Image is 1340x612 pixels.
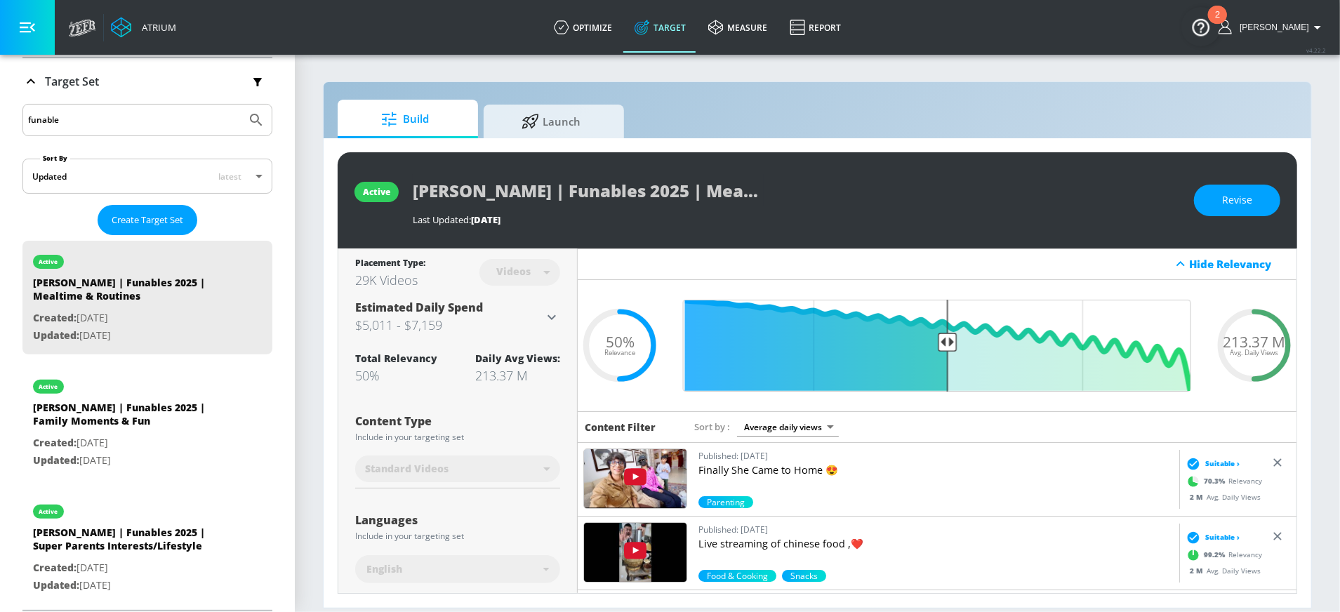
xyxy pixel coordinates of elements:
[33,453,79,467] span: Updated:
[1183,544,1263,565] div: Relevancy
[1183,565,1261,576] div: Avg. Daily Views
[33,401,230,434] div: [PERSON_NAME] | Funables 2025 | Family Moments & Fun
[778,2,852,53] a: Report
[475,367,560,384] div: 213.37 M
[39,258,58,265] div: active
[698,496,753,508] div: 70.3%
[475,352,560,365] div: Daily Avg Views:
[1230,350,1279,357] span: Avg. Daily Views
[355,300,560,335] div: Estimated Daily Spend$5,011 - $7,159
[40,154,70,163] label: Sort By
[698,448,1174,463] p: Published: [DATE]
[782,570,826,582] span: Snacks
[1306,46,1326,54] span: v 4.22.2
[584,449,686,508] img: K3o_W_2pLLA
[698,522,1174,570] a: Published: [DATE]Live streaming of chinese food ,❤️
[1183,470,1263,491] div: Relevancy
[1223,335,1286,350] span: 213.37 M
[241,105,272,135] button: Submit Search
[22,241,272,354] div: active[PERSON_NAME] | Funables 2025 | Mealtime & RoutinesCreated:[DATE]Updated:[DATE]
[33,311,77,324] span: Created:
[218,171,241,182] span: latest
[136,21,176,34] div: Atrium
[355,300,483,315] span: Estimated Daily Spend
[1183,530,1240,544] div: Suitable ›
[698,448,1174,496] a: Published: [DATE]Finally She Came to Home 😍
[39,508,58,515] div: active
[1189,257,1289,271] div: Hide Relevancy
[585,420,656,434] h6: Content Filter
[355,555,560,583] div: English
[355,272,425,288] div: 29K Videos
[698,537,1174,551] p: Live streaming of chinese food ,❤️
[606,335,635,350] span: 50%
[676,300,1198,392] input: Final Threshold
[355,367,437,384] div: 50%
[1222,192,1252,209] span: Revise
[1181,7,1221,46] button: Open Resource Center, 2 new notifications
[355,532,560,540] div: Include in your targeting set
[33,452,230,470] p: [DATE]
[33,328,79,342] span: Updated:
[698,570,776,582] span: Food & Cooking
[33,310,230,327] p: [DATE]
[489,265,538,277] div: Videos
[22,366,272,479] div: active[PERSON_NAME] | Funables 2025 | Family Moments & FunCreated:[DATE]Updated:[DATE]
[543,2,623,53] a: optimize
[1190,565,1207,575] span: 2 M
[22,104,272,610] div: Target Set
[33,578,79,592] span: Updated:
[584,523,686,582] img: X4COxouIffk
[1183,491,1261,502] div: Avg. Daily Views
[1219,19,1326,36] button: [PERSON_NAME]
[112,212,183,228] span: Create Target Set
[1206,458,1240,469] span: Suitable ›
[698,522,1174,537] p: Published: [DATE]
[623,2,697,53] a: Target
[33,526,230,559] div: [PERSON_NAME] | Funables 2025 | Super Parents Interests/Lifestyle
[1215,15,1220,33] div: 2
[604,350,635,357] span: Relevance
[352,102,458,136] span: Build
[1190,491,1207,501] span: 2 M
[28,111,241,129] input: Search by name or Id
[22,235,272,610] nav: list of Target Set
[45,74,99,89] p: Target Set
[33,276,230,310] div: [PERSON_NAME] | Funables 2025 | Mealtime & Routines
[111,17,176,38] a: Atrium
[32,171,67,182] div: Updated
[737,418,839,437] div: Average daily views
[22,491,272,604] div: active[PERSON_NAME] | Funables 2025 | Super Parents Interests/LifestyleCreated:[DATE]Updated:[DATE]
[1183,456,1240,470] div: Suitable ›
[1205,550,1229,560] span: 99.2 %
[1194,185,1280,216] button: Revise
[33,559,230,577] p: [DATE]
[413,213,1180,226] div: Last Updated:
[697,2,778,53] a: measure
[1234,22,1309,32] span: login as: lindsay.benharris@zefr.com
[355,352,437,365] div: Total Relevancy
[98,205,197,235] button: Create Target Set
[365,462,449,476] span: Standard Videos
[355,257,425,272] div: Placement Type:
[578,248,1296,280] div: Hide Relevancy
[33,561,77,574] span: Created:
[22,58,272,105] div: Target Set
[39,383,58,390] div: active
[1206,532,1240,543] span: Suitable ›
[698,496,753,508] span: Parenting
[355,315,543,335] h3: $5,011 - $7,159
[355,415,560,427] div: Content Type
[355,433,560,441] div: Include in your targeting set
[33,327,230,345] p: [DATE]
[782,570,826,582] div: 50.0%
[698,463,1174,477] p: Finally She Came to Home 😍
[366,562,402,576] span: English
[33,436,77,449] span: Created:
[33,577,230,594] p: [DATE]
[694,420,730,433] span: Sort by
[363,186,390,198] div: active
[698,570,776,582] div: 99.2%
